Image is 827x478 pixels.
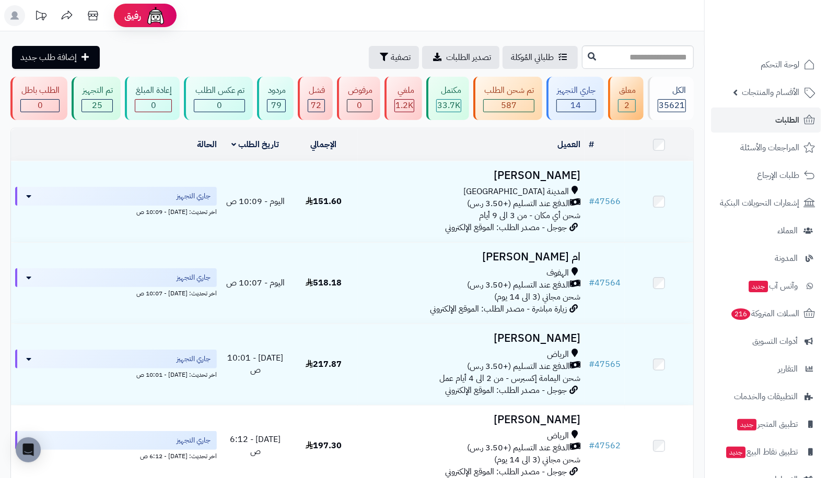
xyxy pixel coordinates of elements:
div: 0 [21,100,59,112]
span: 25 [92,99,102,112]
a: #47566 [589,195,621,208]
span: 33.7K [437,99,460,112]
span: طلباتي المُوكلة [511,51,554,64]
span: اليوم - 10:07 ص [226,277,285,289]
span: 216 [731,308,750,320]
a: # [589,138,594,151]
a: تحديثات المنصة [28,5,54,29]
a: تاريخ الطلب [231,138,279,151]
span: جوجل - مصدر الطلب: الموقع الإلكتروني [445,384,567,397]
img: ai-face.png [145,5,166,26]
div: 2 [619,100,635,112]
span: [DATE] - 6:12 ص [230,433,281,458]
span: 2 [624,99,630,112]
span: # [589,439,595,452]
a: تم التجهيز 25 [69,77,123,120]
div: 79 [267,100,285,112]
span: 151.60 [306,195,342,208]
div: مردود [267,85,286,97]
span: الدفع عند التسليم (+3.50 ر.س) [467,361,570,373]
a: #47564 [589,277,621,289]
div: ملغي [394,85,414,97]
span: زيارة مباشرة - مصدر الطلب: الموقع الإلكتروني [430,303,567,315]
span: السلات المتروكة [730,306,799,321]
a: إضافة طلب جديد [12,46,100,69]
div: فشل [308,85,325,97]
h3: [PERSON_NAME] [362,414,581,426]
a: التطبيقات والخدمات [711,384,821,409]
span: 79 [271,99,282,112]
div: اخر تحديث: [DATE] - 10:01 ص [15,368,217,379]
a: طلبات الإرجاع [711,163,821,188]
div: 0 [135,100,171,112]
a: جاري التجهيز 14 [544,77,606,120]
span: 0 [38,99,43,112]
div: تم عكس الطلب [194,85,244,97]
span: جديد [726,447,746,458]
div: 25 [82,100,112,112]
div: اخر تحديث: [DATE] - 6:12 ص [15,450,217,461]
a: المدونة [711,246,821,271]
span: شحن أي مكان - من 3 الى 9 أيام [479,209,580,222]
a: التقارير [711,356,821,381]
a: وآتس آبجديد [711,273,821,298]
span: 1.2K [395,99,413,112]
a: معلق 2 [606,77,646,120]
span: جوجل - مصدر الطلب: الموقع الإلكتروني [445,221,567,234]
span: 518.18 [306,277,342,289]
span: إضافة طلب جديد [20,51,77,64]
div: 0 [347,100,372,112]
span: جوجل - مصدر الطلب: الموقع الإلكتروني [445,465,567,478]
span: جديد [737,419,756,431]
span: شحن مجاني (3 الى 14 يوم) [494,453,580,466]
a: العميل [557,138,580,151]
span: الدفع عند التسليم (+3.50 ر.س) [467,279,570,291]
span: إشعارات التحويلات البنكية [720,196,799,210]
span: تصفية [391,51,411,64]
span: لوحة التحكم [761,57,799,72]
div: تم شحن الطلب [483,85,534,97]
span: الطلبات [775,113,799,127]
a: #47562 [589,439,621,452]
span: وآتس آب [748,279,798,293]
span: العملاء [777,223,798,238]
a: السلات المتروكة216 [711,301,821,326]
div: 14 [557,100,596,112]
span: طلبات الإرجاع [757,168,799,183]
div: الطلب باطل [20,85,60,97]
a: تم عكس الطلب 0 [182,77,254,120]
span: الهفوف [546,267,569,279]
a: تم شحن الطلب 587 [471,77,544,120]
span: # [589,277,595,289]
a: الإجمالي [310,138,336,151]
a: المراجعات والأسئلة [711,135,821,160]
div: اخر تحديث: [DATE] - 10:07 ص [15,287,217,298]
a: مردود 79 [255,77,296,120]
span: جديد [749,281,768,292]
h3: ام [PERSON_NAME] [362,251,581,263]
div: معلق [618,85,636,97]
span: شحن اليمامة إكسبرس - من 2 الى 4 أيام عمل [439,372,580,385]
a: الحالة [197,138,217,151]
a: العملاء [711,218,821,243]
span: الرياض [547,430,569,442]
span: 197.30 [306,439,342,452]
a: فشل 72 [296,77,335,120]
div: 33687 [437,100,461,112]
a: أدوات التسويق [711,329,821,354]
div: مكتمل [436,85,461,97]
a: الكل35621 [646,77,696,120]
span: الرياض [547,349,569,361]
a: تطبيق نقاط البيعجديد [711,439,821,464]
span: 217.87 [306,358,342,371]
a: #47565 [589,358,621,371]
span: التطبيقات والخدمات [734,389,798,404]
span: أدوات التسويق [752,334,798,349]
a: طلباتي المُوكلة [503,46,578,69]
span: [DATE] - 10:01 ص [227,352,283,376]
a: الطلبات [711,107,821,133]
div: مرفوض [347,85,372,97]
span: 0 [357,99,362,112]
div: 72 [308,100,324,112]
span: تطبيق المتجر [736,417,798,432]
